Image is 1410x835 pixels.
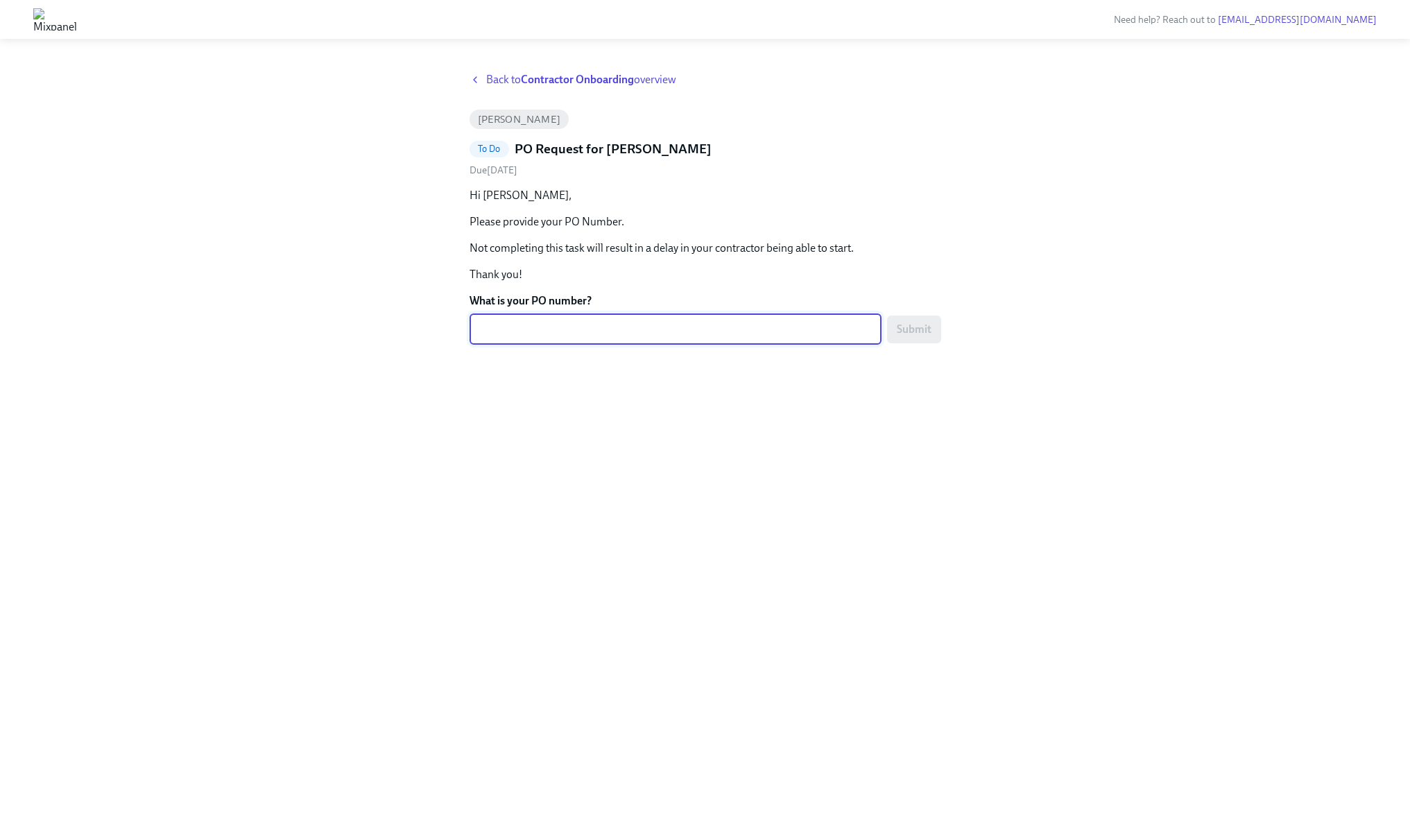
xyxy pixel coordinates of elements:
[470,114,569,125] span: [PERSON_NAME]
[521,73,634,86] strong: Contractor Onboarding
[470,164,517,176] span: Monday, August 25th 2025, 9:00 am
[470,188,941,203] p: Hi [PERSON_NAME],
[515,140,712,158] h5: PO Request for [PERSON_NAME]
[470,144,509,154] span: To Do
[1114,14,1377,26] span: Need help? Reach out to
[1218,14,1377,26] a: [EMAIL_ADDRESS][DOMAIN_NAME]
[470,241,941,256] p: Not completing this task will result in a delay in your contractor being able to start.
[470,72,941,87] a: Back toContractor Onboardingoverview
[33,8,77,31] img: Mixpanel
[486,72,676,87] span: Back to overview
[470,293,941,309] label: What is your PO number?
[470,267,941,282] p: Thank you!
[470,214,941,230] p: Please provide your PO Number.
